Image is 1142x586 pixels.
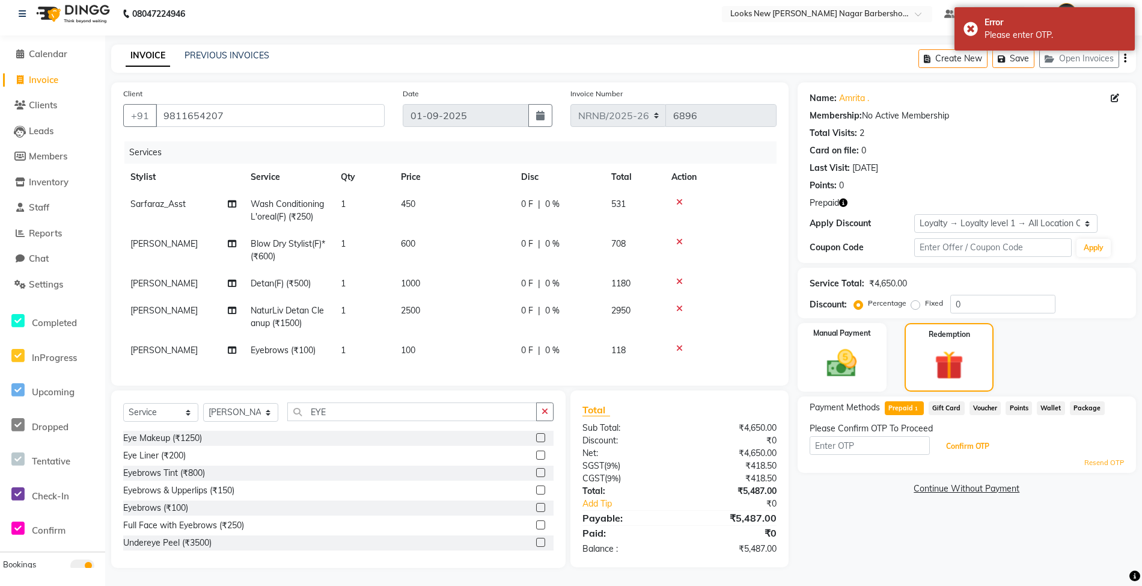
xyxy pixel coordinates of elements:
span: | [538,344,540,357]
span: 2500 [401,305,420,316]
span: 1 [341,345,346,356]
th: Qty [334,164,394,191]
span: 0 F [521,277,533,290]
div: ₹5,487.00 [679,511,785,525]
th: Action [664,164,777,191]
div: Last Visit: [810,162,850,174]
span: [PERSON_NAME] [130,238,198,249]
span: Gift Card [929,401,965,415]
div: Eyebrows & Upperlips (₹150) [123,484,234,497]
a: Members [3,150,102,164]
th: Service [243,164,334,191]
span: SGST [582,460,604,471]
span: 0 F [521,198,533,211]
a: Leads [3,125,102,138]
span: 1 [913,406,920,413]
div: Paid: [573,526,679,540]
span: 1 [341,238,346,249]
span: Settings [29,279,63,290]
div: Eye Liner (₹200) [123,449,186,462]
label: Fixed [925,298,943,309]
img: Manager [1056,3,1077,24]
span: Clients [29,99,57,111]
div: Full Face with Eyebrows (₹250) [123,519,244,532]
span: 1 [341,305,346,316]
span: Check-In [32,490,69,502]
div: Service Total: [810,277,864,290]
div: ₹4,650.00 [679,447,785,460]
span: Calendar [29,48,67,60]
span: 708 [611,238,626,249]
div: ₹0 [679,526,785,540]
div: Membership: [810,109,862,122]
a: Settings [3,278,102,292]
span: Bookings [3,560,36,569]
div: Balance : [573,543,679,555]
a: Calendar [3,48,102,61]
span: 1000 [401,278,420,289]
a: Chat [3,252,102,266]
span: Package [1070,401,1105,415]
div: Eye Makeup (₹1250) [123,432,202,445]
div: 0 [839,179,844,192]
span: Wash Conditioning L'oreal(F) (₹250) [251,199,324,222]
span: 0 % [545,277,560,290]
div: Error [985,16,1126,29]
button: Apply [1076,239,1111,257]
span: Points [1006,401,1032,415]
div: ₹4,650.00 [869,277,907,290]
button: +91 [123,104,157,127]
a: Continue Without Payment [800,483,1134,495]
span: Leads [29,125,53,137]
input: Enter Offer / Coupon Code [914,238,1072,257]
th: Total [604,164,664,191]
a: Clients [3,99,102,113]
span: Payment Methods [810,401,880,414]
div: Card on file: [810,144,859,157]
div: Name: [810,92,837,105]
div: ( ) [573,460,679,472]
a: Inventory [3,176,102,190]
img: _gift.svg [926,347,973,383]
span: 9% [606,461,618,470]
span: [PERSON_NAME] [130,278,198,289]
span: | [538,277,540,290]
input: Search or Scan [287,402,537,421]
label: Date [403,88,419,99]
label: Invoice Number [570,88,623,99]
span: Chat [29,253,49,264]
span: | [538,198,540,211]
div: Net: [573,447,679,460]
input: Enter OTP [810,436,930,455]
span: Inventory [29,176,69,188]
span: | [538,304,540,317]
div: Coupon Code [810,241,914,254]
label: Percentage [868,298,906,309]
input: Search by Name/Mobile/Email/Code [156,104,385,127]
div: Points: [810,179,837,192]
label: Manual Payment [813,328,871,339]
div: ₹0 [697,498,786,510]
span: Voucher [969,401,1001,415]
div: Services [124,141,786,164]
div: Apply Discount [810,217,914,230]
div: Discount: [573,434,679,447]
span: 9% [607,473,618,483]
span: 0 F [521,238,533,250]
span: Detan(F) (₹500) [251,278,311,289]
a: INVOICE [126,45,170,67]
div: ₹0 [679,434,785,447]
div: ₹4,650.00 [679,422,785,434]
span: | [538,238,540,250]
span: NaturLiv Detan Cleanup (₹1500) [251,305,324,328]
span: 450 [401,199,415,209]
span: Invoice [29,74,58,85]
label: Client [123,88,142,99]
div: Discount: [810,298,847,311]
span: Completed [32,317,77,328]
div: ₹418.50 [679,472,785,485]
span: Reports [29,227,62,239]
span: Staff [29,202,49,213]
div: Undereye Peel (₹3500) [123,537,212,549]
span: CGST [582,473,605,484]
